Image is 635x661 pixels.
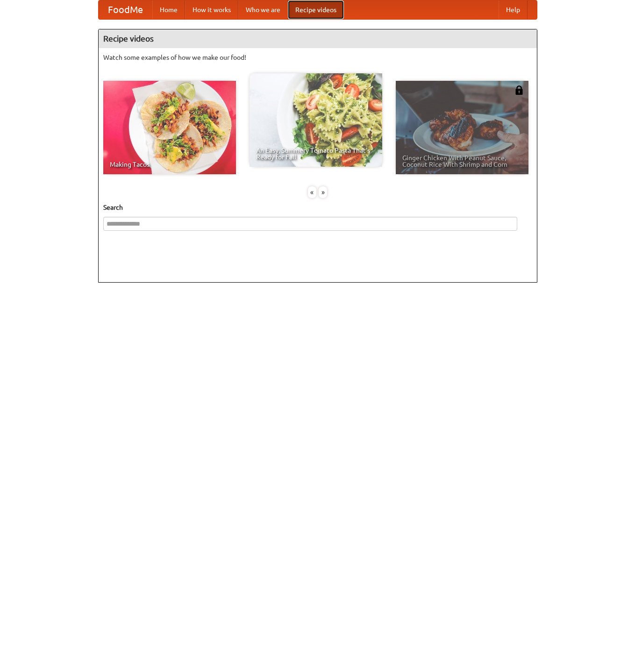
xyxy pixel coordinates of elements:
a: Help [499,0,528,19]
h5: Search [103,203,532,212]
a: Making Tacos [103,81,236,174]
h4: Recipe videos [99,29,537,48]
a: An Easy, Summery Tomato Pasta That's Ready for Fall [250,73,382,167]
div: « [308,186,316,198]
a: FoodMe [99,0,152,19]
img: 483408.png [514,85,524,95]
span: An Easy, Summery Tomato Pasta That's Ready for Fall [256,147,376,160]
a: Who we are [238,0,288,19]
p: Watch some examples of how we make our food! [103,53,532,62]
a: Recipe videos [288,0,344,19]
a: How it works [185,0,238,19]
a: Home [152,0,185,19]
span: Making Tacos [110,161,229,168]
div: » [319,186,327,198]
